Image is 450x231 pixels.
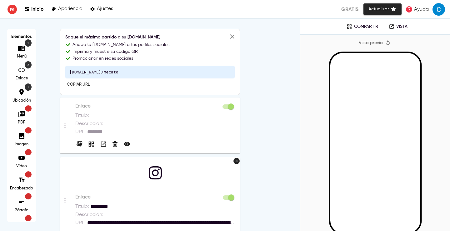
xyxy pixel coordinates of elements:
p: Solo para miembros Pro [25,215,32,221]
span: Actualizar [368,5,397,13]
p: PDF [12,120,31,125]
p: Enlace [75,193,235,201]
a: Apariencia [51,5,82,13]
p: Ubicación [12,98,31,103]
p: 3 Elemento disponible [25,61,32,68]
p: Solo para miembros Pro [25,127,32,133]
p: Compartir [354,24,378,29]
button: Compartir [342,22,382,31]
p: Título : [75,112,89,119]
a: Inicio [24,5,44,13]
p: Descripción : [75,120,103,128]
img: ACg8ocIwIUEFlS2Vb0-uLIt0l1PW5XkZY-K-wVho2N4mYDstkhnQWg=s96-c [432,3,445,16]
p: Inicio [31,6,44,12]
a: Ajustes [90,5,113,13]
p: 1 Elemento disponible [25,83,32,91]
button: Copiar URL [65,80,91,90]
span: Copiar URL [67,81,90,88]
p: URL : [75,128,86,136]
p: Apariencia [58,6,82,12]
h6: Elementos [10,32,33,41]
a: Ayuda [403,4,431,15]
p: Título : [75,203,89,210]
p: Imprima y muestre su código QR [72,48,138,55]
p: Menú [12,54,31,59]
p: Enlace [75,103,235,110]
p: Imagen [12,142,31,147]
p: Solo para miembros Pro [25,149,32,155]
button: Vista [99,140,108,148]
a: Vista [384,22,412,31]
button: Eliminar Enlace [111,140,119,148]
p: Encabezado [10,186,33,191]
p: Enlace [12,76,31,81]
p: Añade tu [DOMAIN_NAME] a tus perfiles sociales [72,42,169,48]
button: Actualizar [363,3,402,15]
p: Ayuda [414,6,429,13]
p: Solo para miembros Pro [25,171,32,178]
button: Compartir [87,140,96,148]
p: Promocionar en redes sociales [72,55,133,62]
p: Solo para miembros Pro [25,105,32,112]
button: Eliminar icono [233,158,240,164]
p: Vista [396,24,407,29]
p: 1 [25,39,32,47]
h6: Saque el máximo partido a su [DOMAIN_NAME] [65,34,235,41]
button: Hacer privado [122,140,131,148]
pre: [DOMAIN_NAME]/mecato [65,66,235,78]
p: Descripción : [75,211,103,218]
p: Gratis [341,6,358,13]
p: Párrafo [12,208,31,213]
p: Solo para miembros Pro [25,193,32,199]
p: Ajustes [97,6,113,12]
p: URL : [75,219,86,227]
p: Vídeo [12,163,31,169]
